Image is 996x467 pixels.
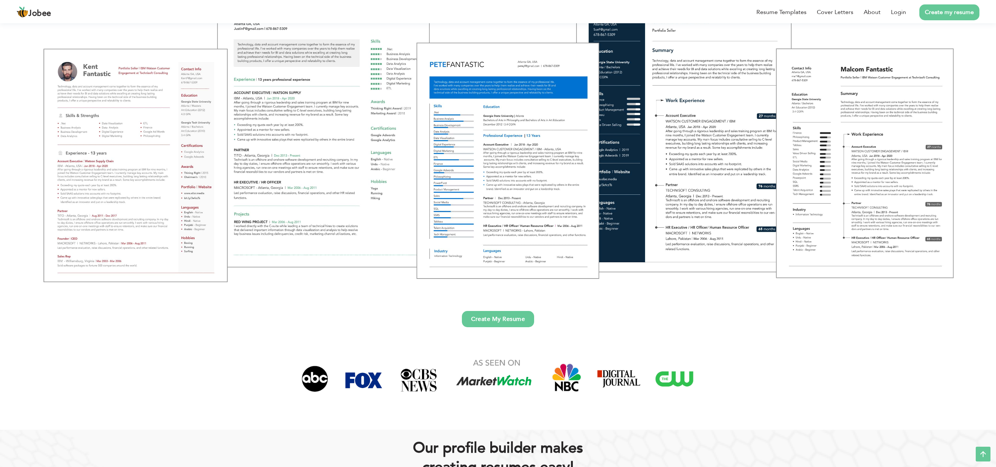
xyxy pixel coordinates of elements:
[17,6,51,18] a: Jobee
[462,311,534,327] a: Create My Resume
[864,8,881,17] a: About
[17,6,28,18] img: jobee.io
[891,8,906,17] a: Login
[919,4,979,20] a: Create my resume
[817,8,853,17] a: Cover Letters
[28,10,51,18] span: Jobee
[756,8,807,17] a: Resume Templates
